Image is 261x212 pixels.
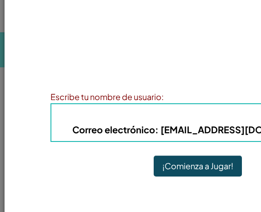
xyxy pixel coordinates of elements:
[159,35,237,48] h4: ¡Cuenta creada!
[107,110,132,121] span: Alias
[72,124,155,135] span: Correo electrónico
[154,156,242,177] button: ¡Comienza a Jugar!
